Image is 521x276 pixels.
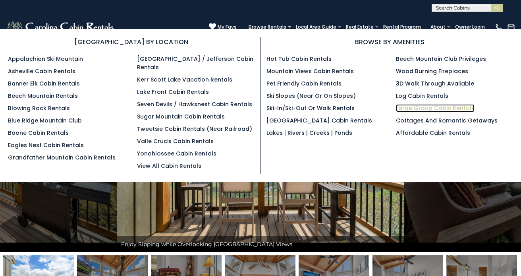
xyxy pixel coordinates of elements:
[8,37,254,47] h3: [GEOGRAPHIC_DATA] BY LOCATION
[342,21,378,33] a: Real Estate
[8,154,116,161] a: Grandfather Mountain Cabin Rentals
[8,117,82,124] a: Blue Ridge Mountain Club
[8,92,78,100] a: Beech Mountain Rentals
[137,162,201,170] a: View All Cabin Rentals
[495,23,503,31] img: phone-regular-white.png
[396,92,448,100] a: Log Cabin Rentals
[292,21,340,33] a: Local Area Guide
[266,117,372,124] a: [GEOGRAPHIC_DATA] Cabin Rentals
[218,23,237,31] span: My Favs
[209,23,237,31] a: My Favs
[117,236,404,252] div: Enjoy Sipping while Overlooking [GEOGRAPHIC_DATA] Views
[396,117,498,124] a: Cottages and Romantic Getaways
[8,80,80,87] a: Banner Elk Cabin Rentals
[451,21,489,33] a: Owner Login
[396,55,486,63] a: Beech Mountain Club Privileges
[8,67,75,75] a: Asheville Cabin Rentals
[137,150,216,157] a: Yonahlossee Cabin Rentals
[8,141,84,149] a: Eagles Nest Cabin Rentals
[8,55,83,63] a: Appalachian Ski Mountain
[266,104,355,112] a: Ski-in/Ski-Out or Walk Rentals
[266,92,356,100] a: Ski Slopes (Near or On Slopes)
[137,100,252,108] a: Seven Devils / Hawksnest Cabin Rentals
[137,137,214,145] a: Valle Crucis Cabin Rentals
[245,21,290,33] a: Browse Rentals
[266,37,513,47] h3: BROWSE BY AMENITIES
[379,21,425,33] a: Rental Program
[266,67,354,75] a: Mountain Views Cabin Rentals
[396,80,474,87] a: 3D Walk Through Available
[8,129,69,137] a: Boone Cabin Rentals
[507,23,515,31] img: mail-regular-white.png
[137,76,232,84] a: Kerr Scott Lake Vacation Rentals
[8,104,70,112] a: Blowing Rock Rentals
[137,88,209,96] a: Lake Front Cabin Rentals
[266,129,352,137] a: Lakes | Rivers | Creeks | Ponds
[266,55,332,63] a: Hot Tub Cabin Rentals
[137,55,253,71] a: [GEOGRAPHIC_DATA] / Jefferson Cabin Rentals
[137,113,225,121] a: Sugar Mountain Cabin Rentals
[396,67,468,75] a: Wood Burning Fireplaces
[137,125,252,133] a: Tweetsie Cabin Rentals (Near Railroad)
[426,21,450,33] a: About
[396,104,475,112] a: Large Group Cabin Rentals
[6,19,116,35] img: White-1-2.png
[396,129,470,137] a: Affordable Cabin Rentals
[266,80,342,87] a: Pet Friendly Cabin Rentals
